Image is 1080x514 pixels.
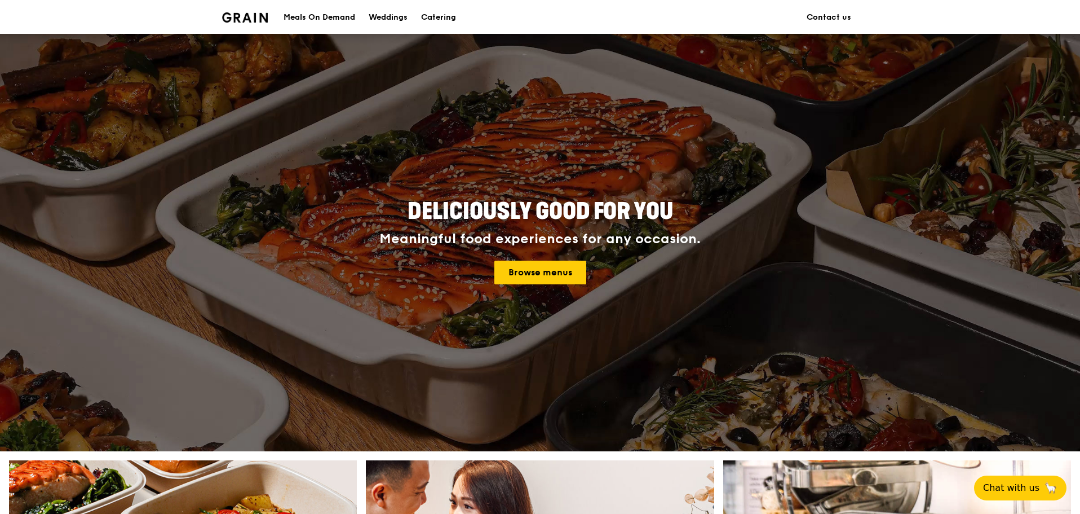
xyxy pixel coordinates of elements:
[974,476,1066,500] button: Chat with us🦙
[362,1,414,34] a: Weddings
[284,1,355,34] div: Meals On Demand
[494,261,586,284] a: Browse menus
[408,198,673,225] span: Deliciously good for you
[414,1,463,34] a: Catering
[337,231,743,247] div: Meaningful food experiences for any occasion.
[421,1,456,34] div: Catering
[222,12,268,23] img: Grain
[983,481,1039,495] span: Chat with us
[1044,481,1057,495] span: 🦙
[800,1,858,34] a: Contact us
[369,1,408,34] div: Weddings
